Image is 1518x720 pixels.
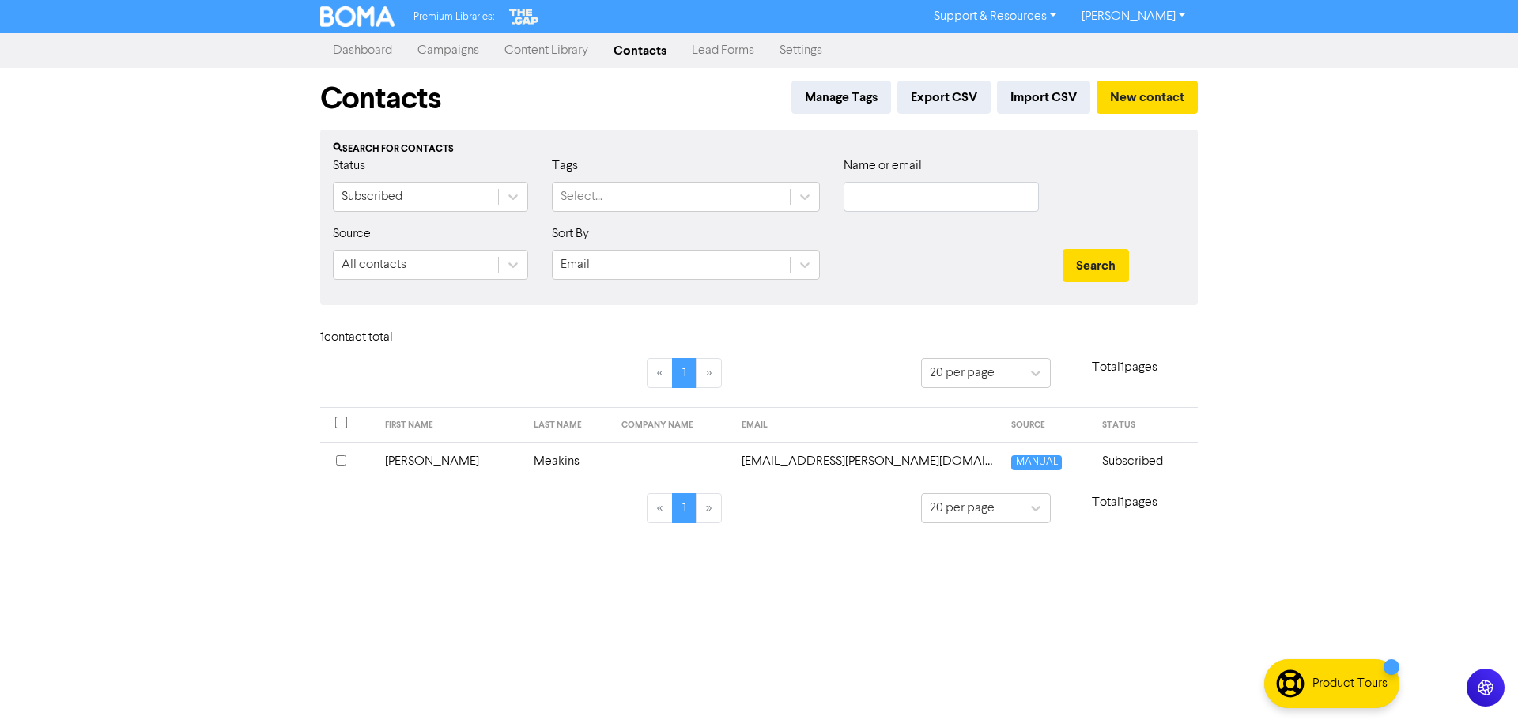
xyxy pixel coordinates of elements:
[791,81,891,114] button: Manage Tags
[679,35,767,66] a: Lead Forms
[320,330,447,345] h6: 1 contact total
[732,442,1003,481] td: admin@lockwood.com.au
[844,156,922,175] label: Name or email
[612,408,731,443] th: COMPANY NAME
[1093,442,1198,481] td: Subscribed
[507,6,542,27] img: The Gap
[320,35,405,66] a: Dashboard
[601,35,679,66] a: Contacts
[342,255,406,274] div: All contacts
[732,408,1003,443] th: EMAIL
[552,224,589,243] label: Sort By
[1002,408,1093,443] th: SOURCE
[376,442,524,481] td: [PERSON_NAME]
[1051,493,1198,512] p: Total 1 pages
[320,81,441,117] h1: Contacts
[561,255,590,274] div: Email
[333,224,371,243] label: Source
[405,35,492,66] a: Campaigns
[1320,549,1518,720] iframe: Chat Widget
[897,81,991,114] button: Export CSV
[524,442,613,481] td: Meakins
[930,499,995,518] div: 20 per page
[672,358,697,388] a: Page 1 is your current page
[1051,358,1198,377] p: Total 1 pages
[413,12,494,22] span: Premium Libraries:
[1069,4,1198,29] a: [PERSON_NAME]
[672,493,697,523] a: Page 1 is your current page
[376,408,524,443] th: FIRST NAME
[333,142,1185,156] div: Search for contacts
[1093,408,1198,443] th: STATUS
[333,156,365,175] label: Status
[342,187,402,206] div: Subscribed
[1097,81,1198,114] button: New contact
[921,4,1069,29] a: Support & Resources
[552,156,578,175] label: Tags
[561,187,602,206] div: Select...
[767,35,835,66] a: Settings
[997,81,1090,114] button: Import CSV
[524,408,613,443] th: LAST NAME
[320,6,395,27] img: BOMA Logo
[930,364,995,383] div: 20 per page
[1011,455,1061,470] span: MANUAL
[492,35,601,66] a: Content Library
[1063,249,1129,282] button: Search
